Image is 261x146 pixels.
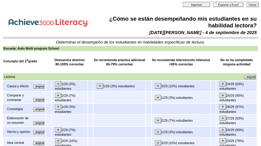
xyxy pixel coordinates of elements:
td: 2/29 (7%) estudiantes [52,127,87,137]
input: Asignar otras actividades alineadas con este mismo concepto. [33,107,44,111]
td: Comparar y contrastar [7,93,31,102]
input: Asignar otras actividades alineadas con este mismo concepto. [33,98,44,102]
td: Idea central [7,140,28,145]
td: Determinar el desempeño de los estudiantes en habilidades específicas de lectura. [3,40,258,44]
td: 1/29 (3%) estudiantes [52,81,87,91]
input: + [219,116,226,121]
td: ¿Cómo se están desempeñando mis estudiantes en su habilidad lectora? [96,15,257,29]
td: Cronología [7,106,31,112]
td: No se ha completado ninguna actividad [216,57,257,67]
input: + [219,138,226,143]
td: Escuela: Auto Multi program School [3,46,258,51]
td: 2/29 (7%) estudiantes [152,115,210,126]
input: Asignar otras actividades alineadas con este mismo concepto. [33,141,44,145]
td: 28/29 (97%) estudiantes [216,104,257,114]
input: Asignar otras actividades alineadas con este mismo concepto. [33,121,44,125]
td: Elaboración de un resumen [7,116,31,125]
input: Exportar a Excel [213,2,243,7]
sup: o [26,58,28,61]
input: + [55,104,62,109]
input: Imprimir [183,2,210,7]
input: + [55,81,62,86]
input: + [155,140,161,145]
input: Asignar otras actividades alineadas con este mismo concepto. [33,130,44,134]
td: 1/29 (3%) estudiantes [52,104,87,114]
td: 27/29 (93%) estudiantes [216,115,257,126]
input: + [55,93,62,98]
td: 1/29 (3%) estudiantes [152,127,210,137]
input: + [155,129,161,134]
input: + [55,127,62,132]
img: Achieve3000 Reports Logo Spanish [4,15,95,28]
td: Causa y efecto [7,84,31,89]
td: 1/29 (3%) estudiantes [93,81,145,91]
td: Hecho y opinión [7,129,31,134]
img: spacer.gif [3,68,4,72]
td: 3/29 (10%) estudiantes [152,81,210,91]
td: Demuestra dominio 80-100% correctas [52,57,87,67]
input: Asignar otras actividades alineadas con este mismo concepto. [244,75,256,79]
input: + [155,95,161,100]
input: + [97,83,103,89]
td: 24/29 (83%) estudiantes [216,81,257,91]
input: + [219,81,226,86]
input: + [219,104,226,109]
td: [DATE][PERSON_NAME] - 4 de septiembre de 2025 [96,30,257,35]
td: Lectura [4,74,123,79]
input: + [219,127,226,132]
input: + [155,118,161,123]
td: 1/29 (3%) estudiantes [152,92,210,103]
td: 26/29 (90%) estudiantes [216,92,257,103]
td: Se recomienda intervención intensiva <65% correctas [152,57,210,67]
td: Se recomienda práctica adicional 65-79% correctas [93,57,145,67]
input: + [55,138,62,143]
input: Cerrar [246,2,259,7]
input: + [155,83,161,89]
td: 2/29 (7%) estudiantes [52,92,87,103]
input: Asignar otras actividades alineadas con este mismo concepto. [33,85,44,89]
input: + [219,93,226,98]
td: 26/29 (90%) estudiantes [216,127,257,137]
td: Concepto del 2 grado [3,57,46,67]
